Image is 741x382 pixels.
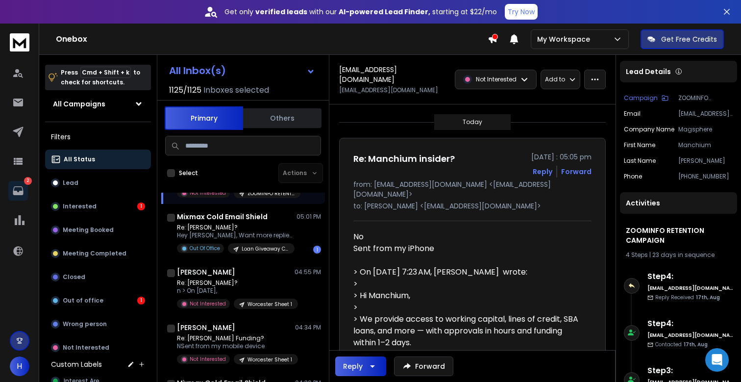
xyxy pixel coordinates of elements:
span: 1125 / 1125 [169,84,201,96]
h6: [EMAIL_ADDRESS][DOMAIN_NAME] [647,284,733,292]
p: Interested [63,203,97,210]
span: Cmd + Shift + k [80,67,131,78]
p: Re: [PERSON_NAME]? [177,224,295,231]
img: logo [10,33,29,51]
div: Forward [561,167,592,177]
button: Closed [45,267,151,287]
p: Email [624,110,641,118]
h1: [PERSON_NAME] [177,267,235,277]
span: 23 days in sequence [652,251,715,259]
p: Not Interested [63,344,109,352]
p: n > On [DATE], [177,287,295,295]
p: from: [EMAIL_ADDRESS][DOMAIN_NAME] <[EMAIL_ADDRESS][DOMAIN_NAME]> [353,179,592,199]
button: H [10,357,29,376]
p: 2 [24,177,32,185]
button: Reply [533,167,552,177]
button: Interested1 [45,197,151,216]
h1: Re: Manchium insider? [353,152,455,166]
p: 04:55 PM [295,268,321,276]
p: Not Interested [190,356,226,363]
p: Not Interested [476,76,517,83]
h6: Step 4 : [647,318,733,330]
p: Try Now [508,7,535,17]
p: Out Of Office [190,245,220,252]
p: Hey [PERSON_NAME], Want more replies to [177,231,295,239]
p: Get Free Credits [661,34,717,44]
h3: Custom Labels [51,359,102,369]
p: My Workspace [537,34,594,44]
h1: [PERSON_NAME] [177,323,235,332]
h1: Onebox [56,33,488,45]
p: Last Name [624,157,656,165]
p: Lead Details [626,67,671,76]
h6: [EMAIL_ADDRESS][DOMAIN_NAME] [647,331,733,339]
span: 17th, Aug [684,341,708,348]
label: Select [179,169,198,177]
div: 1 [313,246,321,254]
p: Campaign [624,94,658,102]
p: [EMAIL_ADDRESS][DOMAIN_NAME] [339,86,438,94]
button: Meeting Booked [45,220,151,240]
p: to: [PERSON_NAME] <[EMAIL_ADDRESS][DOMAIN_NAME]> [353,201,592,211]
p: Reply Received [655,294,720,301]
p: Manchium [678,141,733,149]
div: 1 [137,203,145,210]
button: Primary [165,106,243,130]
p: ZOOMINFO RETENTION CAMPAIGN [678,94,733,102]
div: Reply [343,361,363,371]
button: All Campaigns [45,94,151,114]
button: Get Free Credits [641,29,724,49]
button: Wrong person [45,314,151,334]
button: Try Now [505,4,538,20]
p: Lead [63,179,78,187]
p: ZOOMINFO RETENTION CAMPAIGN [247,190,295,197]
p: Meeting Completed [63,250,126,257]
p: Not Interested [190,300,226,307]
button: Meeting Completed [45,244,151,263]
p: Re: [PERSON_NAME]? [177,279,295,287]
button: Campaign [624,94,668,102]
div: Activities [620,192,737,214]
p: Press to check for shortcuts. [61,68,140,87]
p: First Name [624,141,655,149]
p: Today [463,118,482,126]
button: Out of office1 [45,291,151,310]
h1: ZOOMINFO RETENTION CAMPAIGN [626,226,731,245]
button: Reply [335,357,386,376]
h6: Step 4 : [647,271,733,282]
p: 04:34 PM [295,324,321,331]
p: Worcester Sheet 1 [247,356,292,363]
p: Contacted [655,341,708,348]
span: 17th, Aug [696,294,720,301]
button: Forward [394,357,453,376]
p: Not Interested [190,189,226,197]
p: Re: [PERSON_NAME] Funding? [177,334,295,342]
span: 4 Steps [626,251,648,259]
p: [DATE] : 05:05 pm [531,152,592,162]
h1: [EMAIL_ADDRESS][DOMAIN_NAME] [339,65,449,84]
p: Out of office [63,297,103,305]
p: Worcester Sheet 1 [247,301,292,308]
div: | [626,251,731,259]
h1: All Inbox(s) [169,66,226,76]
strong: verified leads [255,7,307,17]
div: 1 [137,297,145,305]
h1: All Campaigns [53,99,105,109]
h6: Step 3 : [647,365,733,377]
button: Lead [45,173,151,193]
p: Loan Giveaway CEM [242,245,289,253]
button: All Inbox(s) [161,61,323,80]
h3: Inboxes selected [203,84,269,96]
p: Wrong person [63,320,107,328]
p: Phone [624,173,642,180]
p: Add to [545,76,565,83]
p: [PHONE_NUMBER] [678,173,733,180]
button: Others [243,107,321,129]
p: [EMAIL_ADDRESS][DOMAIN_NAME] [678,110,733,118]
p: Get only with our starting at $22/mo [224,7,497,17]
button: All Status [45,150,151,169]
p: All Status [64,155,95,163]
a: 2 [8,181,28,201]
